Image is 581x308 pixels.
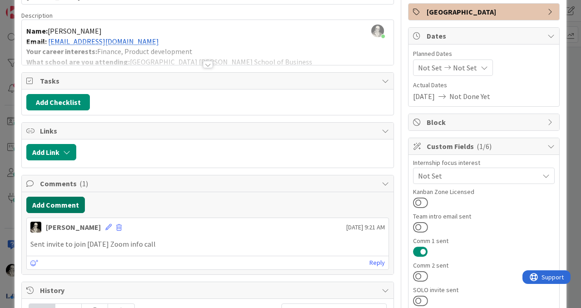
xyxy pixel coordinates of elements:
[26,144,76,160] button: Add Link
[26,197,85,213] button: Add Comment
[79,179,88,188] span: ( 1 )
[413,91,435,102] span: [DATE]
[48,26,102,35] span: [PERSON_NAME]
[413,159,555,166] div: Internship focus interest
[418,62,442,73] span: Not Set
[413,213,555,219] div: Team intro email sent
[427,117,543,128] span: Block
[48,37,159,46] a: [EMAIL_ADDRESS][DOMAIN_NAME]
[427,6,543,17] span: [GEOGRAPHIC_DATA]
[418,170,539,181] span: Not Set
[26,26,48,35] strong: Name:
[40,285,377,296] span: History
[40,125,377,136] span: Links
[19,1,41,12] span: Support
[413,189,555,195] div: Kanban Zone Licensed
[453,62,477,73] span: Not Set
[449,91,490,102] span: Not Done Yet
[413,238,555,244] div: Comm 1 sent
[46,222,101,233] div: [PERSON_NAME]
[369,257,385,268] a: Reply
[30,222,41,233] img: WS
[21,11,53,20] span: Description
[477,142,492,151] span: ( 1/6 )
[26,37,47,46] strong: Email:
[427,141,543,152] span: Custom Fields
[413,287,555,293] div: SOLO invite sent
[413,262,555,268] div: Comm 2 sent
[40,75,377,86] span: Tasks
[371,25,384,37] img: 5slRnFBaanOLW26e9PW3UnY7xOjyexml.jpeg
[413,49,555,59] span: Planned Dates
[346,223,385,232] span: [DATE] 9:21 AM
[30,239,385,249] p: Sent invite to join [DATE] Zoom info call
[40,178,377,189] span: Comments
[413,80,555,90] span: Actual Dates
[26,94,90,110] button: Add Checklist
[427,30,543,41] span: Dates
